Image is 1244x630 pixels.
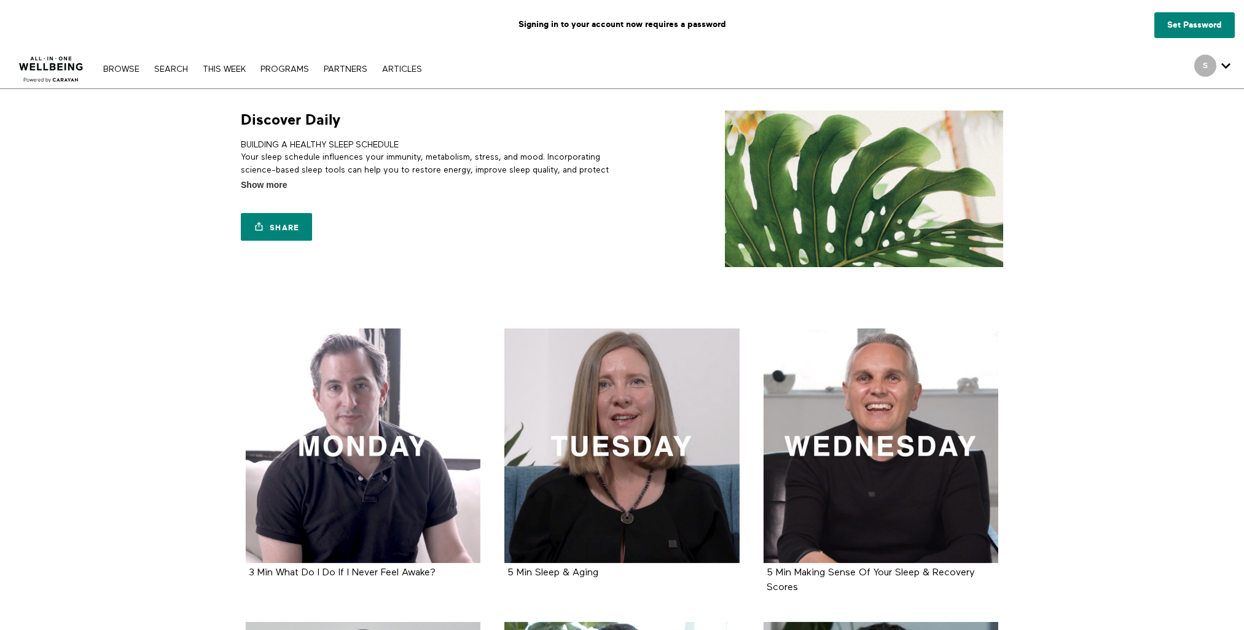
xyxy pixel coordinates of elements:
[246,329,481,564] a: 3 Min What Do I Do If I Never Feel Awake?
[767,568,975,591] a: 5 Min Making Sense Of Your Sleep & Recovery Scores
[254,65,315,74] a: PROGRAMS
[241,179,287,192] span: Show more
[241,111,340,130] h1: Discover Daily
[148,65,194,74] a: Search
[197,65,252,74] a: THIS WEEK
[764,329,999,564] a: 5 Min Making Sense Of Your Sleep & Recovery Scores
[376,65,428,74] a: ARTICLES
[241,213,312,241] a: Share
[318,65,374,74] a: PARTNERS
[241,139,617,189] p: BUILDING A HEALTHY SLEEP SCHEDULE Your sleep schedule influences your immunity, metabolism, stres...
[1154,12,1235,38] a: Set Password
[97,63,428,75] nav: Primary
[507,568,598,577] a: 5 Min Sleep & Aging
[725,111,1003,267] img: Discover Daily
[507,568,598,578] strong: 5 Min Sleep & Aging
[14,47,88,84] img: CARAVAN
[9,9,1235,40] p: Signing in to your account now requires a password
[504,329,740,564] a: 5 Min Sleep & Aging
[97,65,146,74] a: Browse
[249,568,436,577] a: 3 Min What Do I Do If I Never Feel Awake?
[1185,49,1240,88] div: Secondary
[249,568,436,578] strong: 3 Min What Do I Do If I Never Feel Awake?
